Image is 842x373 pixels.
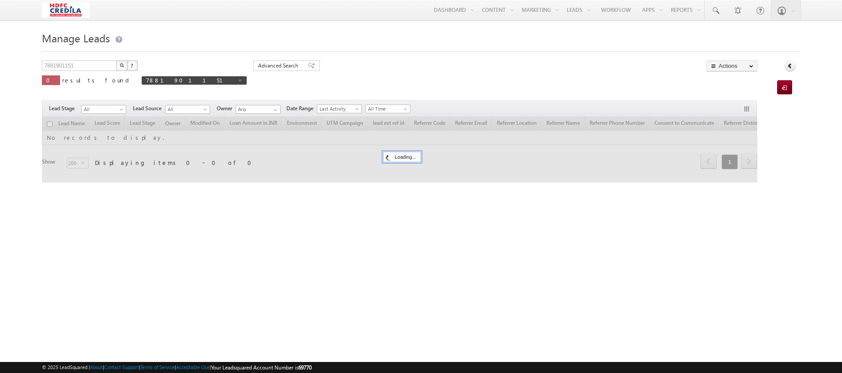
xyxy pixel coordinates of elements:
span: All Time [366,105,408,113]
input: Type to Search [236,105,281,114]
span: Date Range [286,104,317,112]
span: 7881901151 [146,76,233,84]
span: All [165,105,207,113]
div: Loading... [383,152,421,162]
span: ? [131,62,135,69]
img: Custom Logo [42,2,89,18]
span: Manage Leads [42,31,110,45]
a: All [81,105,126,114]
span: Your Leadsquared Account Number is [211,364,312,371]
span: Last Activity [317,105,359,113]
span: Lead Source [133,104,165,112]
a: Last Activity [317,104,362,113]
span: © 2025 LeadSquared | | | | | [42,363,312,372]
span: 0 [46,76,56,84]
span: Owner [217,104,236,112]
span: All [82,105,124,113]
span: Lead Stage [49,104,81,112]
img: Search [120,63,124,67]
span: results found [62,76,132,84]
a: All Time [365,104,410,113]
a: All [165,105,210,114]
a: Acceptable Use [176,364,210,370]
button: Actions [707,60,757,71]
button: ? [127,60,138,71]
a: About [90,364,103,370]
a: Terms of Service [140,364,175,370]
a: Show All Items [269,105,280,114]
span: Advanced Search [258,62,301,70]
span: 69770 [298,364,312,371]
a: Contact Support [104,364,139,370]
